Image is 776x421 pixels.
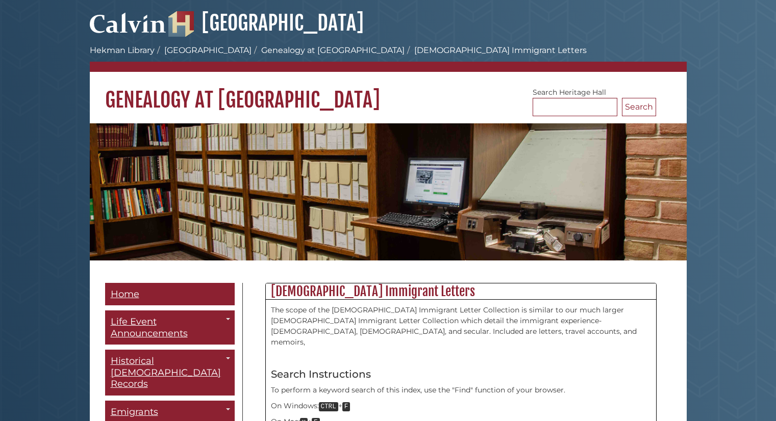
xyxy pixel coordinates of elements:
h2: [DEMOGRAPHIC_DATA] Immigrant Letters [266,283,656,300]
a: Genealogy at [GEOGRAPHIC_DATA] [261,45,405,55]
span: Historical [DEMOGRAPHIC_DATA] Records [111,355,221,389]
p: The scope of the [DEMOGRAPHIC_DATA] Immigrant Letter Collection is similar to our much larger [DE... [271,305,651,348]
kbd: CTRL [319,402,338,411]
a: Home [105,283,235,306]
a: Life Event Announcements [105,310,235,345]
p: On Windows: + [271,401,651,412]
span: Home [111,288,139,300]
a: Calvin University [90,23,166,33]
img: Hekman Library Logo [168,11,194,37]
img: Calvin [90,8,166,37]
a: [GEOGRAPHIC_DATA] [168,10,364,36]
kbd: F [342,402,351,411]
nav: breadcrumb [90,44,687,72]
button: Search [622,98,656,116]
span: Life Event Announcements [111,316,188,339]
span: Emigrants [111,406,158,417]
h1: Genealogy at [GEOGRAPHIC_DATA] [90,72,687,113]
a: [GEOGRAPHIC_DATA] [164,45,252,55]
a: Hekman Library [90,45,155,55]
li: [DEMOGRAPHIC_DATA] Immigrant Letters [405,44,587,57]
a: Historical [DEMOGRAPHIC_DATA] Records [105,350,235,396]
p: To perform a keyword search of this index, use the "Find" function of your browser. [271,385,651,396]
h4: Search Instructions [271,369,651,380]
